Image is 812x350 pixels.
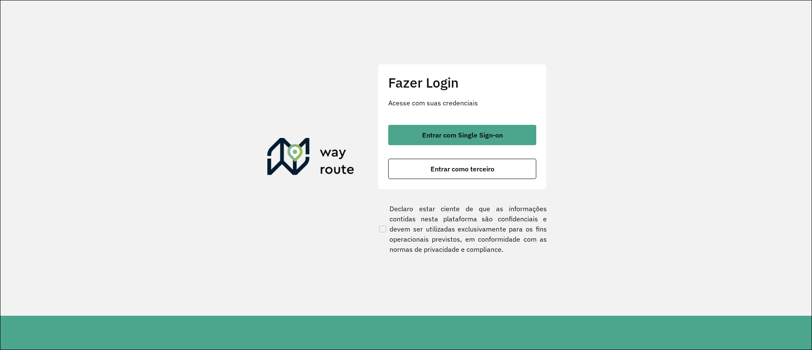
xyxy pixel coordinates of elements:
label: Declaro estar ciente de que as informações contidas nesta plataforma são confidenciais e devem se... [378,204,547,254]
button: button [388,125,536,145]
span: Entrar com Single Sign-on [422,132,503,138]
img: Roteirizador AmbevTech [267,138,354,179]
span: Entrar como terceiro [431,165,494,172]
button: button [388,159,536,179]
h2: Fazer Login [388,74,536,91]
p: Acesse com suas credenciais [388,98,536,108]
